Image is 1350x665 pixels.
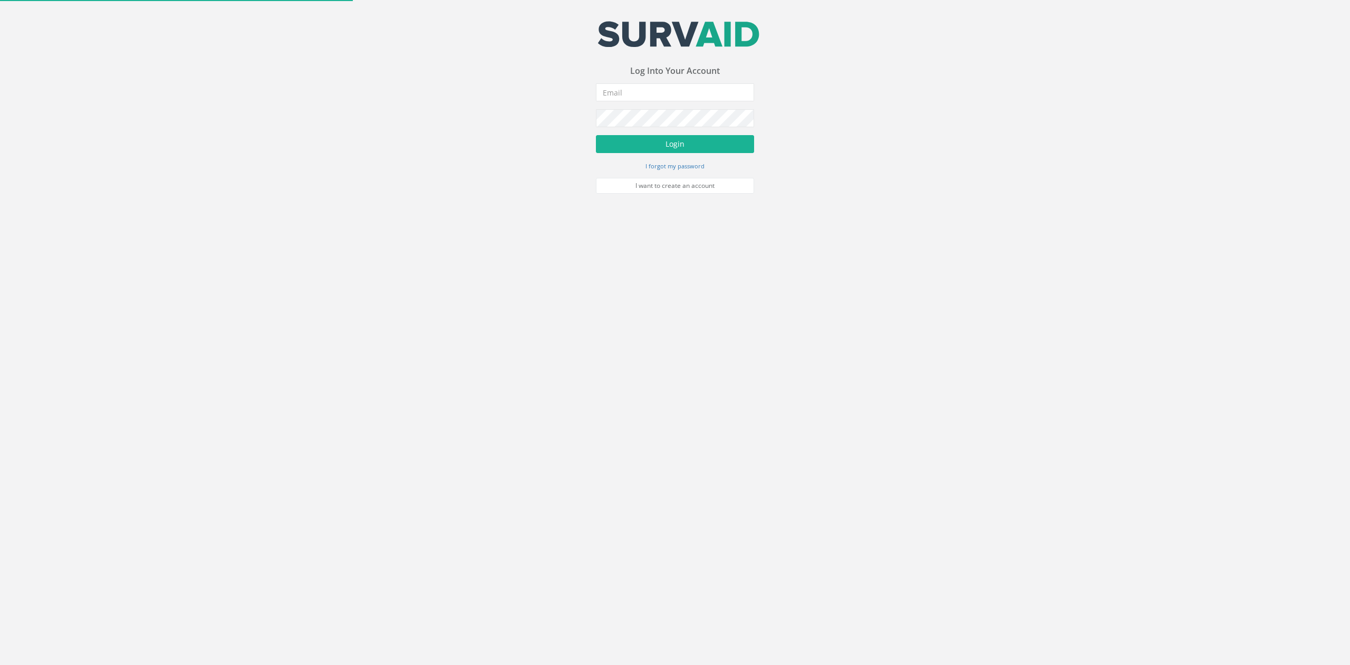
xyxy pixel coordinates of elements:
small: I forgot my password [645,162,705,170]
h3: Log Into Your Account [596,66,754,76]
input: Email [596,83,754,101]
a: I forgot my password [645,161,705,170]
a: I want to create an account [596,178,754,194]
button: Login [596,135,754,153]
